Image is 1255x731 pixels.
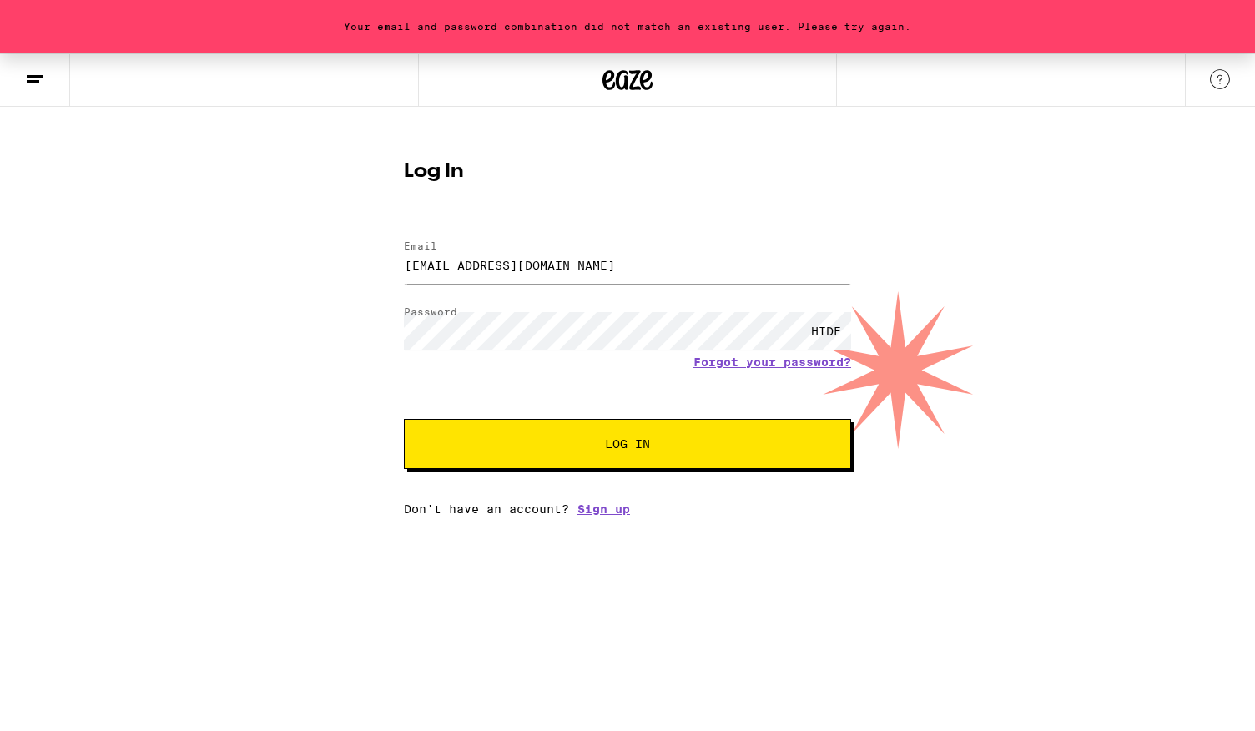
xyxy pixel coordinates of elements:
div: HIDE [801,312,851,350]
keeper-lock: Open Keeper Popup [830,255,850,275]
span: Hi. Need any help? [10,12,120,25]
div: Don't have an account? [404,502,851,516]
label: Password [404,306,457,317]
label: Email [404,240,437,251]
h1: Log In [404,162,851,182]
button: Log In [404,419,851,469]
a: Sign up [577,502,630,516]
a: Forgot your password? [693,355,851,369]
input: Email [404,246,851,284]
span: Log In [605,438,650,450]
